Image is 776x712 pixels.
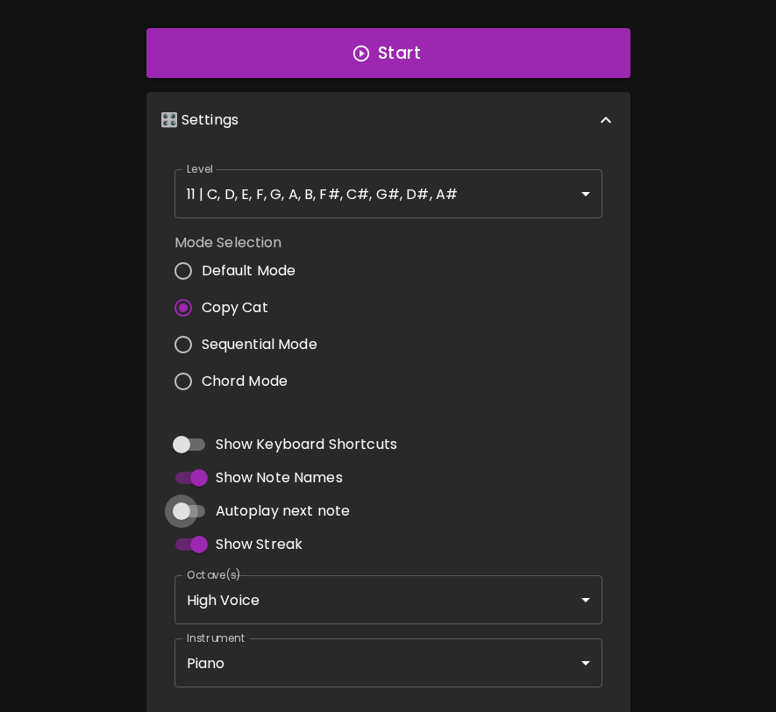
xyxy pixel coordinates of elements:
[216,434,397,455] span: Show Keyboard Shortcuts
[187,161,214,176] label: Level
[216,501,351,522] span: Autoplay next note
[160,110,239,131] p: 🎛️ Settings
[174,638,602,687] div: Piano
[174,232,331,253] label: Mode Selection
[146,28,630,79] button: Start
[202,260,296,281] span: Default Mode
[216,534,303,555] span: Show Streak
[202,297,268,318] span: Copy Cat
[174,575,602,624] div: High Voice
[187,630,246,645] label: Instrument
[187,567,242,582] label: Octave(s)
[174,169,602,218] div: 11 | C, D, E, F, G, A, B, F#, C#, G#, D#, A#
[216,467,343,488] span: Show Note Names
[146,92,630,148] div: 🎛️ Settings
[202,371,288,392] span: Chord Mode
[202,334,317,355] span: Sequential Mode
